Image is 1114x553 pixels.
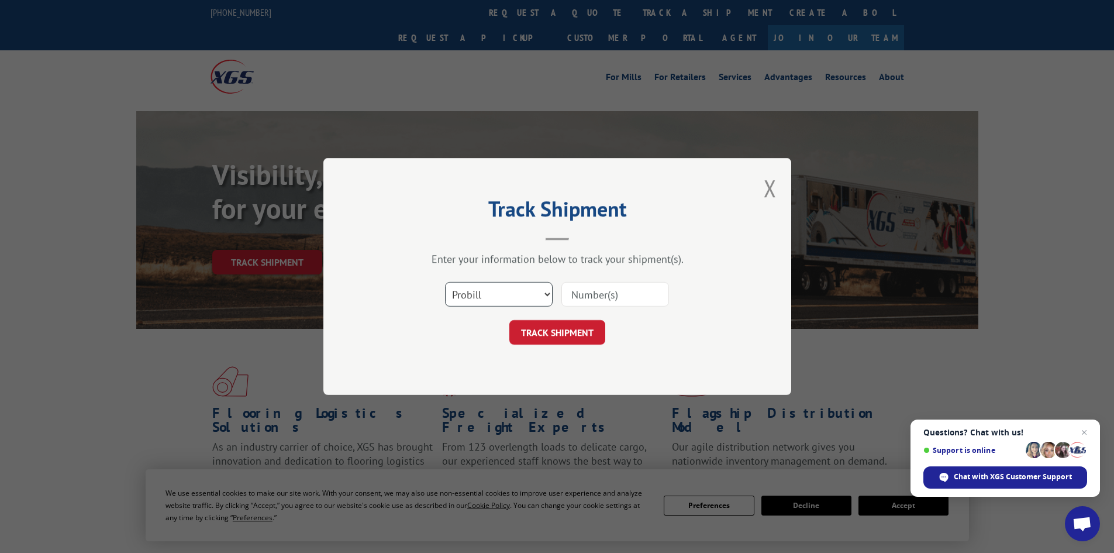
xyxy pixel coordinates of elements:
[382,252,733,266] div: Enter your information below to track your shipment(s).
[923,428,1087,437] span: Questions? Chat with us!
[561,282,669,307] input: Number(s)
[923,466,1087,489] div: Chat with XGS Customer Support
[954,472,1072,482] span: Chat with XGS Customer Support
[923,446,1022,455] span: Support is online
[509,320,605,345] button: TRACK SHIPMENT
[764,173,777,204] button: Close modal
[382,201,733,223] h2: Track Shipment
[1077,425,1091,439] span: Close chat
[1065,506,1100,541] div: Open chat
